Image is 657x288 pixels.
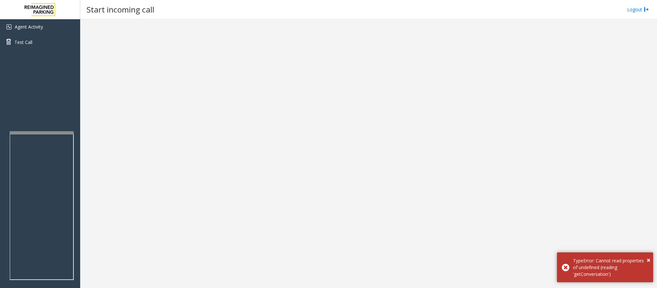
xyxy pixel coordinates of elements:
a: Logout [627,6,649,13]
div: TypeError: Cannot read properties of undefined (reading 'getConversation') [573,257,648,277]
button: Close [647,255,650,265]
h3: Start incoming call [83,2,157,17]
span: × [647,256,650,264]
img: 'icon' [6,24,12,30]
span: Agent Activity [15,24,43,30]
span: Test Call [14,39,32,46]
img: logout [644,6,649,13]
